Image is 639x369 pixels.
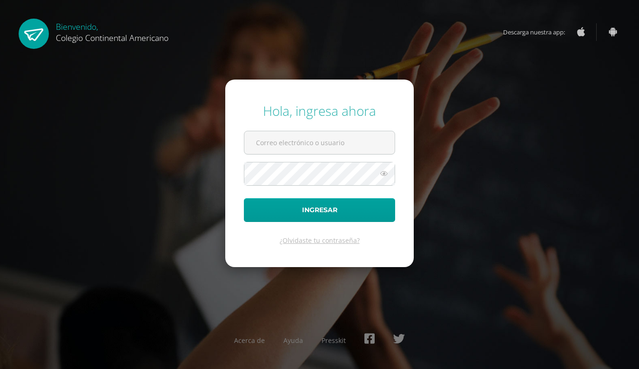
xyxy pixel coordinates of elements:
[283,336,303,345] a: Ayuda
[503,23,574,41] span: Descarga nuestra app:
[244,102,395,120] div: Hola, ingresa ahora
[244,198,395,222] button: Ingresar
[244,131,395,154] input: Correo electrónico o usuario
[280,236,360,245] a: ¿Olvidaste tu contraseña?
[56,19,168,43] div: Bienvenido,
[56,32,168,43] span: Colegio Continental Americano
[234,336,265,345] a: Acerca de
[322,336,346,345] a: Presskit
